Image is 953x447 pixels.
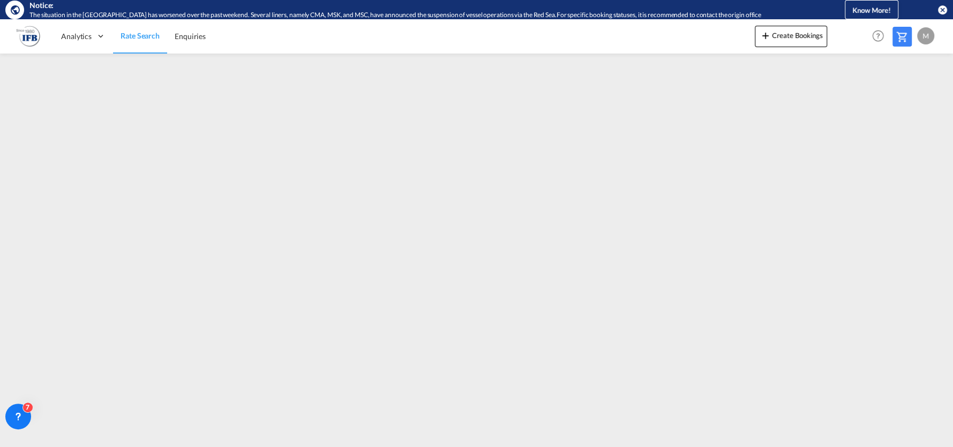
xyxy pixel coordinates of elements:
[937,4,948,15] button: icon-close-circle
[917,27,934,44] div: M
[10,4,20,15] md-icon: icon-earth
[852,6,891,14] span: Know More!
[167,19,213,54] a: Enquiries
[755,26,827,47] button: icon-plus 400-fgCreate Bookings
[121,31,160,40] span: Rate Search
[29,11,806,20] div: The situation in the Red Sea has worsened over the past weekend. Several liners, namely CMA, MSK,...
[175,32,206,41] span: Enquiries
[759,29,772,42] md-icon: icon-plus 400-fg
[869,27,892,46] div: Help
[113,19,167,54] a: Rate Search
[869,27,887,45] span: Help
[61,31,92,42] span: Analytics
[16,24,40,48] img: b628ab10256c11eeb52753acbc15d091.png
[54,19,113,54] div: Analytics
